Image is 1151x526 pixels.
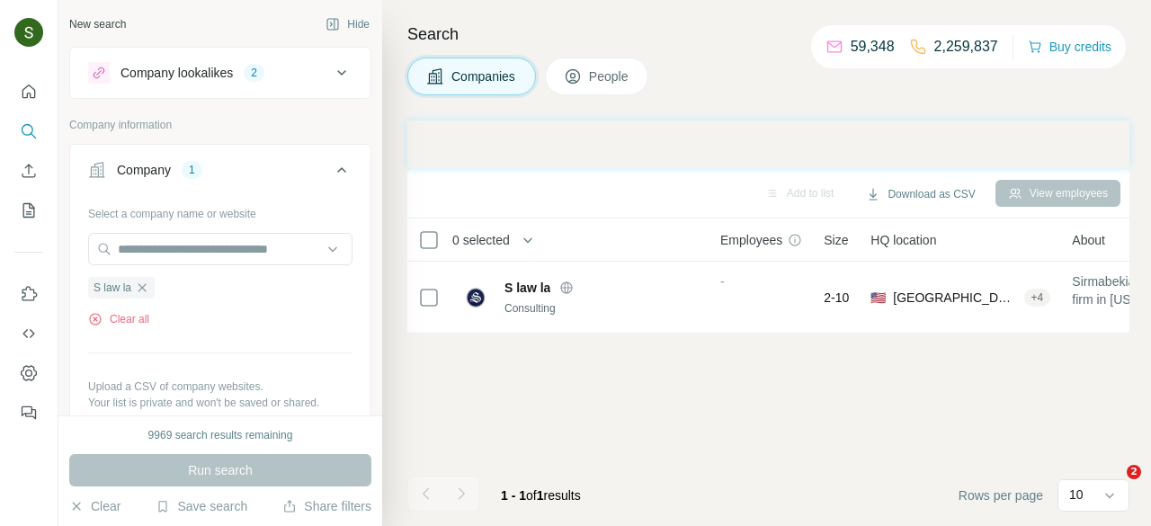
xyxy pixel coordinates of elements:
[824,231,848,249] span: Size
[69,497,120,515] button: Clear
[870,231,936,249] span: HQ location
[501,488,526,503] span: 1 - 1
[870,289,886,307] span: 🇺🇸
[70,51,370,94] button: Company lookalikes2
[69,16,126,32] div: New search
[853,181,987,208] button: Download as CSV
[14,278,43,310] button: Use Surfe on LinkedIn
[537,488,544,503] span: 1
[88,199,352,222] div: Select a company name or website
[148,427,293,443] div: 9969 search results remaining
[14,76,43,108] button: Quick start
[824,289,849,307] span: 2-10
[120,64,233,82] div: Company lookalikes
[452,231,510,249] span: 0 selected
[1024,290,1051,306] div: + 4
[14,194,43,227] button: My lists
[934,36,998,58] p: 2,259,837
[88,379,352,395] p: Upload a CSV of company websites.
[451,67,517,85] span: Companies
[14,18,43,47] img: Avatar
[14,397,43,429] button: Feedback
[313,11,382,38] button: Hide
[1127,465,1141,479] span: 2
[720,231,782,249] span: Employees
[282,497,371,515] button: Share filters
[1090,465,1133,508] iframe: Intercom live chat
[117,161,171,179] div: Company
[407,22,1129,47] h4: Search
[851,36,895,58] p: 59,348
[69,117,371,133] p: Company information
[589,67,630,85] span: People
[720,274,725,289] span: -
[182,162,202,178] div: 1
[526,488,537,503] span: of
[501,488,581,503] span: results
[1069,486,1084,504] p: 10
[70,148,370,199] button: Company1
[88,395,352,411] p: Your list is private and won't be saved or shared.
[407,120,1129,168] iframe: Banner
[461,283,490,312] img: Logo of S law la
[14,155,43,187] button: Enrich CSV
[1072,231,1105,249] span: About
[156,497,247,515] button: Save search
[14,357,43,389] button: Dashboard
[1028,34,1111,59] button: Buy credits
[14,317,43,350] button: Use Surfe API
[504,279,550,297] span: S law la
[959,486,1043,504] span: Rows per page
[94,280,131,296] span: S law la
[88,311,149,327] button: Clear all
[504,300,699,316] div: Consulting
[893,289,1016,307] span: [GEOGRAPHIC_DATA], [US_STATE]
[14,115,43,147] button: Search
[244,65,264,81] div: 2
